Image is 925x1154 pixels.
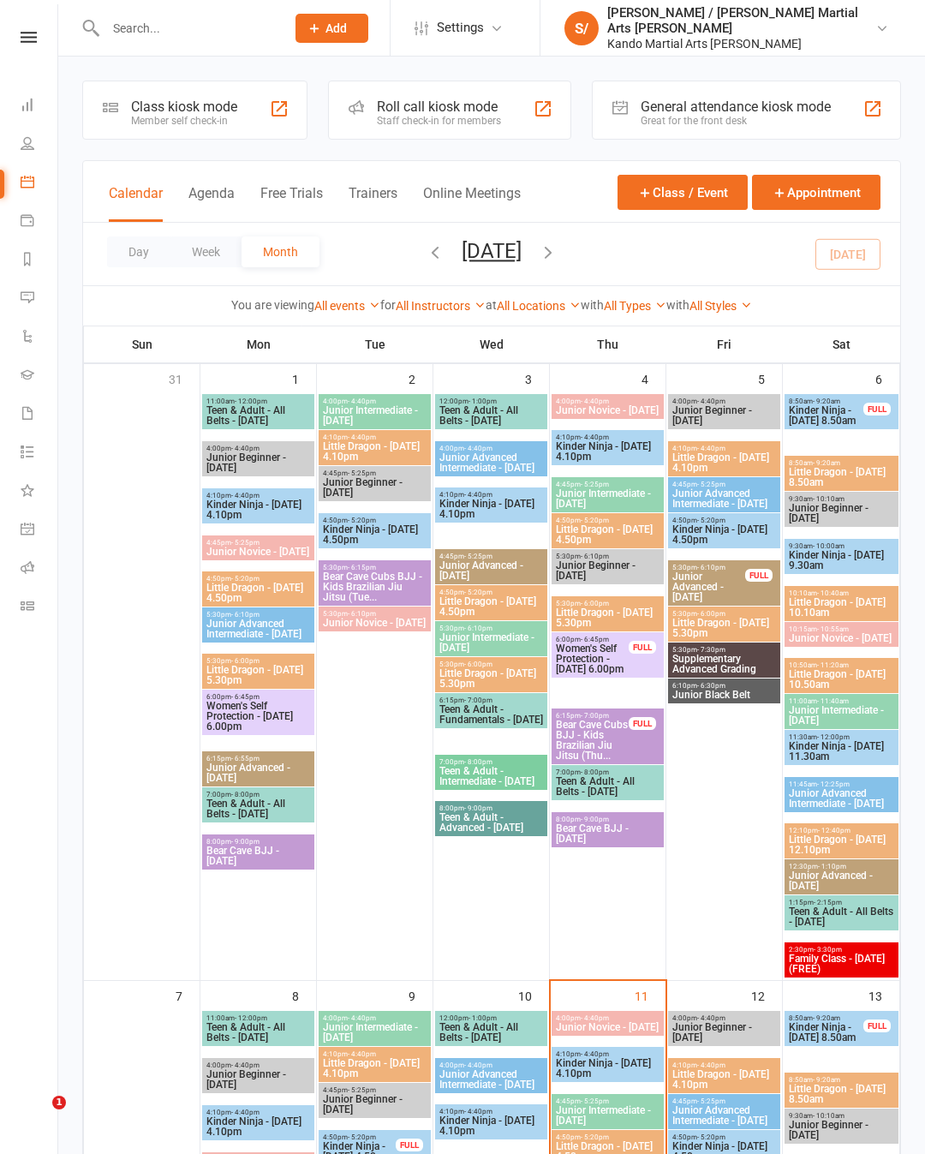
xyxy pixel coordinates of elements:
[231,693,260,701] span: - 6:45pm
[464,758,492,766] span: - 8:00pm
[788,398,864,405] span: 8:50am
[206,539,311,547] span: 4:45pm
[235,1014,267,1022] span: - 12:00pm
[581,712,609,720] span: - 7:00pm
[788,661,895,669] span: 10:50am
[555,1014,660,1022] span: 4:00pm
[581,768,609,776] span: - 8:00pm
[697,517,725,524] span: - 5:20pm
[206,755,311,762] span: 6:15pm
[439,704,544,725] span: Teen & Adult - Fundamentals - [DATE]
[555,488,660,509] span: Junior Intermediate - [DATE]
[671,1014,777,1022] span: 4:00pm
[462,239,522,263] button: [DATE]
[671,1097,777,1105] span: 4:45pm
[439,1061,544,1069] span: 4:00pm
[814,899,842,906] span: - 2:15pm
[21,87,59,126] a: Dashboard
[788,542,895,550] span: 9:30am
[813,542,844,550] span: - 10:00am
[788,597,895,618] span: Little Dragon - [DATE] 10.10am
[439,553,544,560] span: 4:45pm
[671,398,777,405] span: 4:00pm
[783,326,900,362] th: Sat
[607,36,875,51] div: Kando Martial Arts [PERSON_NAME]
[206,846,311,866] span: Bear Cave BJJ - [DATE]
[581,398,609,405] span: - 4:40pm
[751,981,782,1009] div: 12
[817,625,849,633] span: - 10:55am
[439,766,544,786] span: Teen & Adult - Intermediate - [DATE]
[322,524,427,545] span: Kinder Ninja - [DATE] 4.50pm
[555,1097,660,1105] span: 4:45pm
[788,633,895,643] span: Junior Novice - [DATE]
[348,398,376,405] span: - 4:40pm
[555,816,660,823] span: 8:00pm
[788,697,895,705] span: 11:00am
[348,1050,376,1058] span: - 4:40pm
[550,326,666,362] th: Thu
[322,618,427,628] span: Junior Novice - [DATE]
[322,405,427,426] span: Junior Intermediate - [DATE]
[788,834,895,855] span: Little Dragon - [DATE] 12.10pm
[788,1022,864,1043] span: Kinder Ninja - [DATE] 8.50am
[231,298,314,312] strong: You are viewing
[581,298,604,312] strong: with
[671,452,777,473] span: Little Dragon - [DATE] 4.10pm
[788,780,895,788] span: 11:45am
[641,99,831,115] div: General attendance kiosk mode
[170,236,242,267] button: Week
[231,611,260,619] span: - 6:10pm
[235,398,267,405] span: - 12:00pm
[317,326,433,362] th: Tue
[322,1094,427,1115] span: Junior Beginner - [DATE]
[555,441,660,462] span: Kinder Ninja - [DATE] 4.10pm
[581,1050,609,1058] span: - 4:40pm
[439,1069,544,1090] span: Junior Advanced Intermediate - [DATE]
[322,433,427,441] span: 4:10pm
[671,646,777,654] span: 5:30pm
[468,1014,497,1022] span: - 1:00pm
[555,1105,660,1126] span: Junior Intermediate - [DATE]
[581,816,609,823] span: - 9:00pm
[813,398,840,405] span: - 9:20am
[439,1022,544,1043] span: Teen & Adult - All Belts - [DATE]
[666,298,689,312] strong: with
[21,550,59,589] a: Roll call kiosk mode
[689,299,752,313] a: All Styles
[788,550,895,571] span: Kinder Ninja - [DATE] 9.30am
[629,641,656,654] div: FULL
[814,946,842,954] span: - 3:30pm
[555,553,660,560] span: 5:30pm
[813,459,840,467] span: - 9:20am
[555,524,660,545] span: Little Dragon - [DATE] 4.50pm
[21,164,59,203] a: Calendar
[231,445,260,452] span: - 4:40pm
[439,560,544,581] span: Junior Advanced - [DATE]
[231,755,260,762] span: - 6:55pm
[788,906,895,927] span: Teen & Adult - All Belts - [DATE]
[788,1014,864,1022] span: 8:50am
[439,1108,544,1115] span: 4:10pm
[581,1014,609,1022] span: - 4:40pm
[607,5,875,36] div: [PERSON_NAME] / [PERSON_NAME] Martial Arts [PERSON_NAME]
[525,364,549,392] div: 3
[671,690,777,700] span: Junior Black Belt
[433,326,550,362] th: Wed
[555,768,660,776] span: 7:00pm
[671,654,777,674] span: Supplementary Advanced Grading
[788,503,895,523] span: Junior Beginner - [DATE]
[788,741,895,762] span: Kinder Ninja - [DATE] 11.30am
[555,643,630,674] span: Women's Self Protection - [DATE] 6.00pm
[231,1109,260,1116] span: - 4:40pm
[322,571,427,602] span: Bear Cave Cubs BJJ - Kids Brazilian Jiu Jitsu (Tue...
[555,405,660,416] span: Junior Novice - [DATE]
[555,1022,660,1032] span: Junior Novice - [DATE]
[788,827,895,834] span: 12:10pm
[813,1112,844,1120] span: - 10:10am
[206,583,311,603] span: Little Dragon - [DATE] 4.50pm
[817,697,849,705] span: - 11:40am
[206,1014,311,1022] span: 11:00am
[697,1014,725,1022] span: - 4:40pm
[555,481,660,488] span: 4:45pm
